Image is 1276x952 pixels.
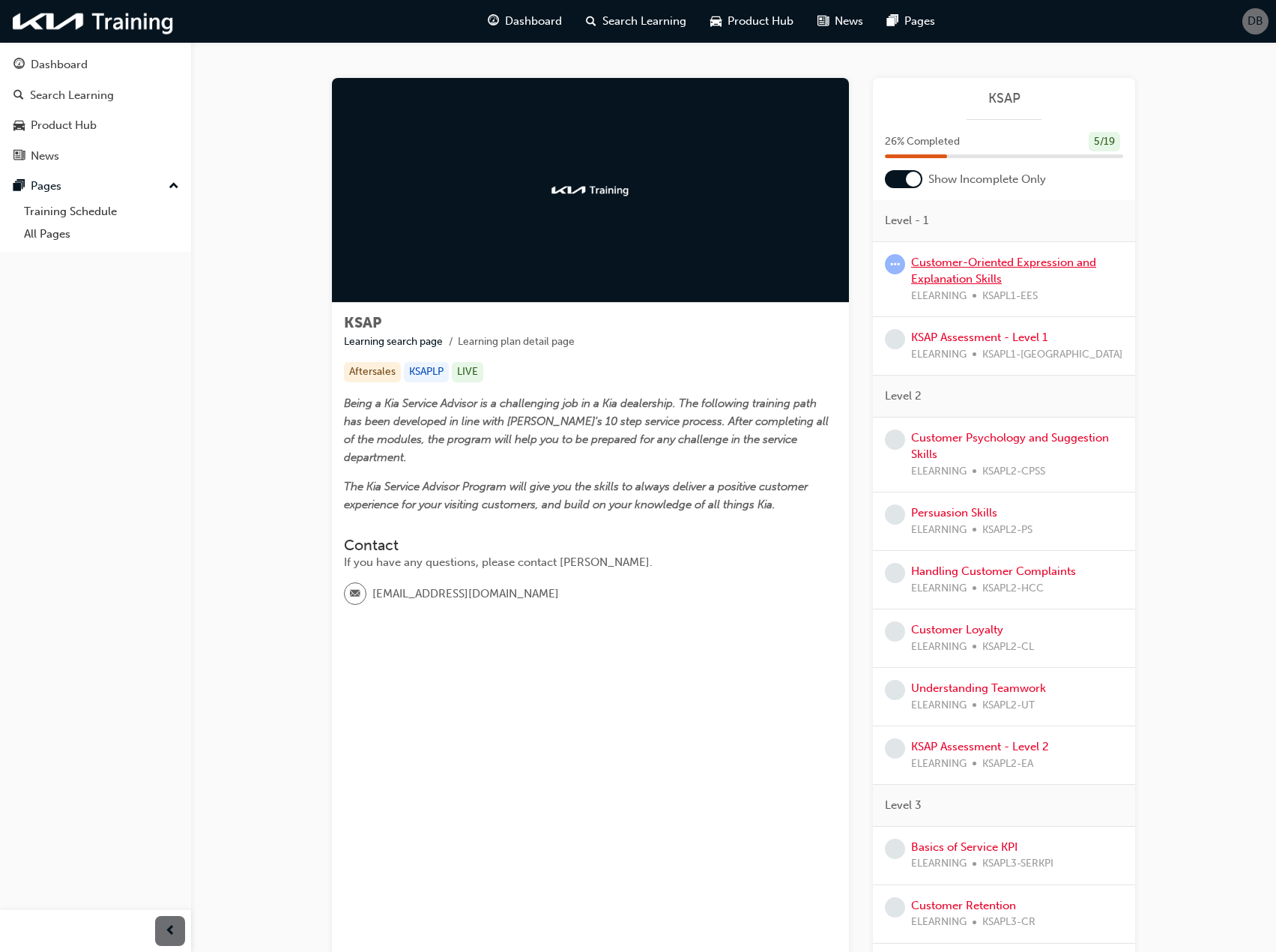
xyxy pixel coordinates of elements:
span: KSAPL3-CR [982,914,1035,931]
span: [EMAIL_ADDRESS][DOMAIN_NAME] [372,585,559,603]
span: Being a Kia Service Advisor is a challenging job in a Kia dealership. The following training path... [344,397,832,464]
span: KSAPL3-SERKPI [982,855,1053,873]
span: news-icon [13,150,25,163]
a: News [6,142,185,170]
span: ELEARNING [911,288,967,305]
button: Pages [6,172,185,200]
span: ELEARNING [911,522,967,539]
a: car-iconProduct Hub [698,6,805,37]
span: Product Hub [728,13,793,30]
span: KSAP [344,314,381,331]
span: ELEARNING [911,463,967,480]
div: If you have any questions, please contact [PERSON_NAME]. [344,554,837,571]
span: KSAPL2-UT [982,697,1035,714]
a: search-iconSearch Learning [574,6,698,37]
span: up-icon [169,177,179,196]
span: search-icon [586,12,596,31]
a: Training Schedule [18,200,185,223]
a: Customer Psychology and Suggestion Skills [911,431,1109,462]
span: KSAPL2-PS [982,522,1032,539]
li: Learning plan detail page [458,334,575,351]
div: Search Learning [30,87,114,104]
span: ELEARNING [911,756,967,773]
div: News [31,148,59,165]
a: news-iconNews [805,6,875,37]
a: All Pages [18,223,185,246]
span: ELEARNING [911,914,967,931]
div: Aftersales [344,362,401,382]
span: learningRecordVerb_NONE-icon [885,329,905,349]
a: Basics of Service KPI [911,840,1018,854]
div: Pages [31,178,61,195]
a: Customer Loyalty [911,623,1003,636]
span: prev-icon [165,922,176,941]
span: Dashboard [505,13,562,30]
span: DB [1248,13,1263,30]
span: KSAPL1-[GEOGRAPHIC_DATA] [982,346,1122,364]
span: ELEARNING [911,346,967,364]
span: KSAPL1-EES [982,288,1038,305]
span: car-icon [13,119,25,133]
span: Show Incomplete Only [928,171,1046,188]
span: learningRecordVerb_NONE-icon [885,430,905,450]
a: Customer-Oriented Expression and Explanation Skills [911,256,1096,286]
a: Search Learning [6,82,185,109]
span: 26 % Completed [885,133,960,151]
a: KSAP [885,90,1123,107]
div: KSAPLP [404,362,449,382]
span: KSAPL2-EA [982,756,1033,773]
img: kia-training [7,6,180,37]
span: search-icon [13,89,24,103]
span: Level - 1 [885,212,928,229]
span: Search Learning [602,13,686,30]
div: Product Hub [31,117,97,134]
div: LIVE [452,362,483,382]
span: learningRecordVerb_NONE-icon [885,563,905,583]
span: ELEARNING [911,580,967,597]
a: Product Hub [6,112,185,139]
div: Dashboard [31,56,88,73]
img: kia-training [549,183,632,198]
span: guage-icon [13,58,25,72]
a: Dashboard [6,51,185,79]
a: Persuasion Skills [911,506,997,519]
a: KSAP Assessment - Level 1 [911,331,1047,344]
span: learningRecordVerb_ATTEMPT-icon [885,254,905,274]
span: KSAPL2-CPSS [982,463,1045,480]
a: Understanding Teamwork [911,681,1046,695]
a: Learning search page [344,335,443,348]
span: guage-icon [488,12,499,31]
span: email-icon [350,585,360,604]
a: Customer Retention [911,899,1016,912]
a: guage-iconDashboard [476,6,574,37]
a: KSAP Assessment - Level 2 [911,740,1049,753]
span: pages-icon [13,180,25,193]
a: Handling Customer Complaints [911,564,1076,578]
span: News [835,13,863,30]
h3: Contact [344,537,837,554]
span: learningRecordVerb_NONE-icon [885,680,905,700]
span: KSAPL2-HCC [982,580,1044,597]
span: learningRecordVerb_NONE-icon [885,897,905,918]
span: learningRecordVerb_NONE-icon [885,504,905,525]
button: DashboardSearch LearningProduct HubNews [6,48,185,172]
span: Level 2 [885,388,922,405]
span: car-icon [710,12,722,31]
span: ELEARNING [911,855,967,873]
span: Pages [904,13,935,30]
span: learningRecordVerb_NONE-icon [885,738,905,759]
span: learningRecordVerb_NONE-icon [885,839,905,859]
span: news-icon [817,12,829,31]
span: ELEARNING [911,639,967,656]
span: ELEARNING [911,697,967,714]
a: pages-iconPages [875,6,947,37]
button: DB [1242,8,1269,34]
span: pages-icon [887,12,898,31]
span: learningRecordVerb_NONE-icon [885,621,905,642]
div: 5 / 19 [1089,132,1120,152]
span: Level 3 [885,797,922,814]
span: KSAPL2-CL [982,639,1034,656]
